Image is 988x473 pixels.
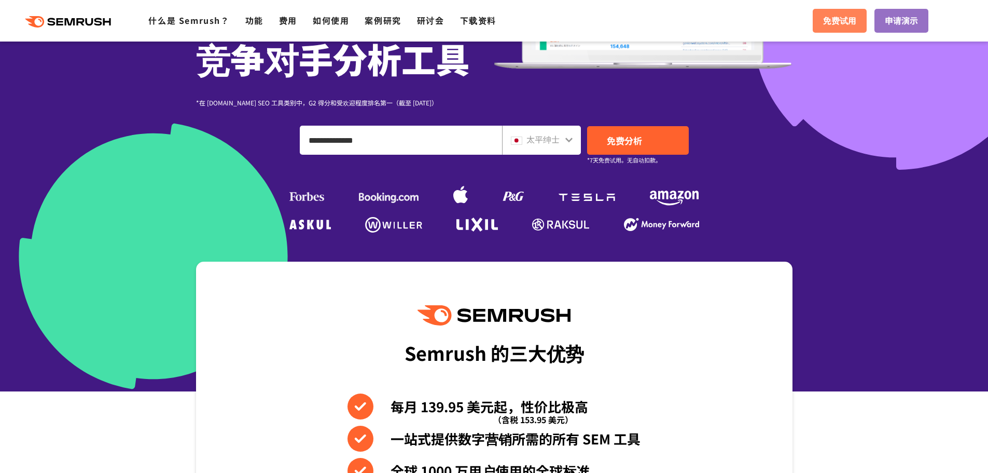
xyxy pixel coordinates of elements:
img: Semrush [418,305,570,326]
a: 什么是 Semrush？ [148,14,229,26]
input: 输入域名、关键字或 URL [300,126,502,154]
a: 功能 [245,14,263,26]
a: 申请演示 [874,9,928,33]
a: 免费试用 [813,9,867,33]
font: 申请演示 [885,14,918,26]
font: 免费试用 [823,14,856,26]
font: 太平绅士 [526,133,560,145]
font: 竞争对手分析工具 [196,33,470,83]
font: *7天免费试用。无自动扣款。 [587,156,661,164]
font: *在 [DOMAIN_NAME] SEO 工具类别中，G2 得分和受欢迎程度排名第一（截至 [DATE]） [196,98,438,107]
a: 下载资料 [460,14,496,26]
a: 案例研究 [365,14,401,26]
font: 免费分析 [607,134,642,147]
font: 每月 139.95 美元起，性价比极高 [391,397,588,416]
a: 免费分析 [587,126,689,155]
font: Semrush 的三大优势 [405,339,584,366]
font: （含税 153.95 美元） [493,413,573,426]
a: 研讨会 [417,14,444,26]
a: 如何使用 [313,14,349,26]
font: 一站式提供数字营销所需的所有 SEM 工具 [391,429,641,448]
a: 费用 [279,14,297,26]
